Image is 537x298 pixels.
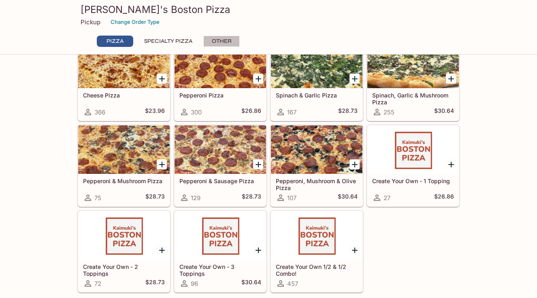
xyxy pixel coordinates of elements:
[78,211,170,292] a: Create Your Own - 2 Toppings72$28.73
[174,125,266,207] a: Pepperoni & Sausage Pizza129$28.73
[446,74,456,84] button: Add Spinach, Garlic & Mushroom Pizza
[446,159,456,169] button: Add Create Your Own - 1 Topping
[349,74,360,84] button: Add Spinach & Garlic Pizza
[253,245,263,255] button: Add Create Your Own - 3 Toppings
[179,263,261,277] h5: Create Your Own - 3 Toppings
[367,125,459,207] a: Create Your Own - 1 Topping27$26.86
[253,159,263,169] button: Add Pepperoni & Sausage Pizza
[372,92,454,105] h5: Spinach, Garlic & Mushroom Pizza
[175,211,266,260] div: Create Your Own - 3 Toppings
[271,211,362,260] div: Create Your Own 1/2 & 1/2 Combo!
[271,125,363,207] a: Pepperoni, Mushroom & Olive Pizza107$30.64
[157,245,167,255] button: Add Create Your Own - 2 Toppings
[191,108,202,116] span: 300
[384,108,394,116] span: 255
[78,125,170,174] div: Pepperoni & Mushroom Pizza
[384,194,390,202] span: 27
[83,92,165,99] h5: Cheese Pizza
[276,263,358,277] h5: Create Your Own 1/2 & 1/2 Combo!
[367,40,459,88] div: Spinach, Garlic & Mushroom Pizza
[78,211,170,260] div: Create Your Own - 2 Toppings
[367,39,459,121] a: Spinach, Garlic & Mushroom Pizza255$30.64
[174,211,266,292] a: Create Your Own - 3 Toppings96$30.64
[253,74,263,84] button: Add Pepperoni Pizza
[174,39,266,121] a: Pepperoni Pizza300$26.86
[83,263,165,277] h5: Create Your Own - 2 Toppings
[78,125,170,207] a: Pepperoni & Mushroom Pizza75$28.73
[338,107,358,117] h5: $28.73
[276,92,358,99] h5: Spinach & Garlic Pizza
[145,279,165,288] h5: $28.73
[241,279,261,288] h5: $30.64
[78,40,170,88] div: Cheese Pizza
[287,280,298,287] span: 457
[191,194,200,202] span: 129
[349,245,360,255] button: Add Create Your Own 1/2 & 1/2 Combo!
[367,125,459,174] div: Create Your Own - 1 Topping
[276,178,358,191] h5: Pepperoni, Mushroom & Olive Pizza
[94,108,105,116] span: 366
[191,280,198,287] span: 96
[145,107,165,117] h5: $23.96
[94,194,101,202] span: 75
[145,193,165,203] h5: $28.73
[271,211,363,292] a: Create Your Own 1/2 & 1/2 Combo!457
[241,107,261,117] h5: $26.86
[271,39,363,121] a: Spinach & Garlic Pizza167$28.73
[94,280,101,287] span: 72
[349,159,360,169] button: Add Pepperoni, Mushroom & Olive Pizza
[83,178,165,184] h5: Pepperoni & Mushroom Pizza
[97,36,133,47] button: Pizza
[81,3,456,16] h3: [PERSON_NAME]'s Boston Pizza
[271,40,362,88] div: Spinach & Garlic Pizza
[271,125,362,174] div: Pepperoni, Mushroom & Olive Pizza
[338,193,358,203] h5: $30.64
[179,178,261,184] h5: Pepperoni & Sausage Pizza
[107,16,163,28] button: Change Order Type
[434,107,454,117] h5: $30.64
[157,74,167,84] button: Add Cheese Pizza
[175,40,266,88] div: Pepperoni Pizza
[203,36,240,47] button: Other
[175,125,266,174] div: Pepperoni & Sausage Pizza
[242,193,261,203] h5: $28.73
[78,39,170,121] a: Cheese Pizza366$23.96
[179,92,261,99] h5: Pepperoni Pizza
[372,178,454,184] h5: Create Your Own - 1 Topping
[287,108,296,116] span: 167
[434,193,454,203] h5: $26.86
[81,18,100,26] p: Pickup
[157,159,167,169] button: Add Pepperoni & Mushroom Pizza
[287,194,296,202] span: 107
[140,36,197,47] button: Specialty Pizza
